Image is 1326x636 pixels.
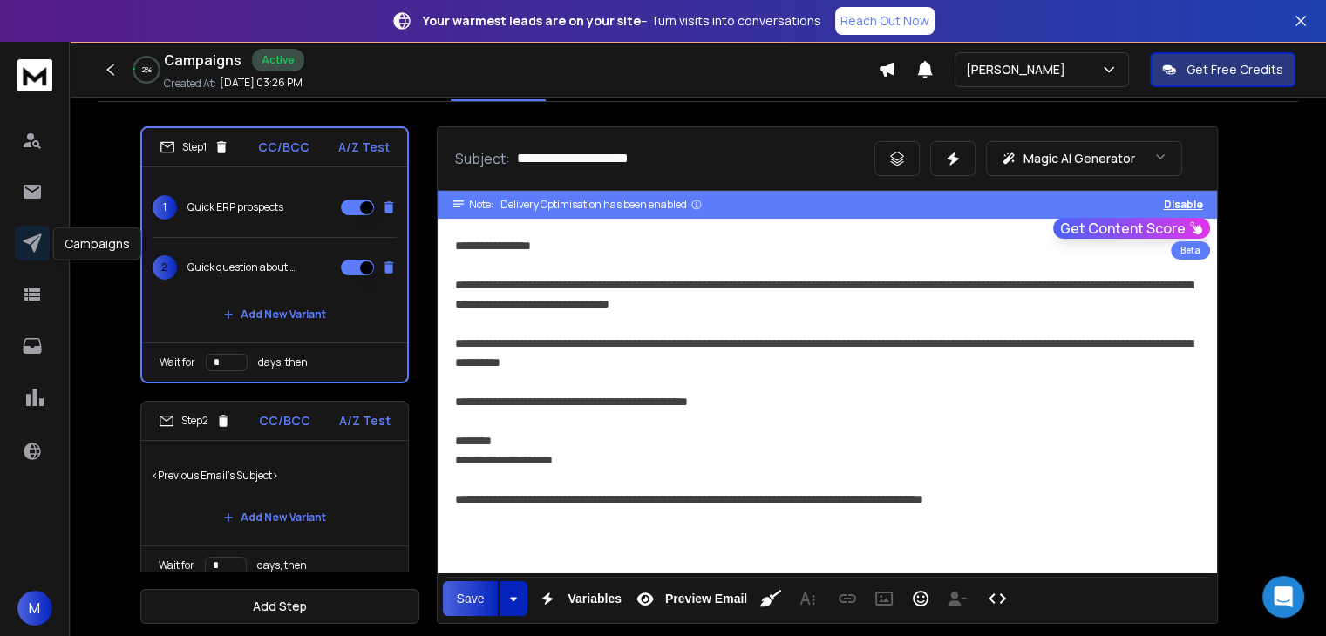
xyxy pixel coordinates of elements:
[423,12,821,30] p: – Turn visits into conversations
[629,581,751,616] button: Preview Email
[531,581,625,616] button: Variables
[220,76,303,90] p: [DATE] 03:26 PM
[500,198,703,212] div: Delivery Optimisation has been enabled
[160,355,195,369] p: Wait for
[831,581,864,616] button: Insert Link (Ctrl+K)
[835,7,935,35] a: Reach Out Now
[209,500,340,535] button: Add New Variant
[1164,198,1203,212] button: Disable
[1150,52,1295,87] button: Get Free Credits
[469,198,493,212] span: Note:
[455,148,510,169] p: Subject:
[339,412,391,430] p: A/Z Test
[187,260,299,274] p: Quick question about {{companyName}}'s ERP {system|software|platform}
[867,581,901,616] button: Insert Image (Ctrl+P)
[252,49,304,71] div: Active
[140,401,409,585] li: Step2CC/BCCA/Z Test<Previous Email's Subject>Add New VariantWait fordays, then
[986,141,1182,176] button: Magic AI Generator
[153,255,177,280] span: 2
[941,581,974,616] button: Insert Unsubscribe Link
[152,451,398,500] p: <Previous Email's Subject>
[53,227,141,260] div: Campaigns
[1053,218,1210,239] button: Get Content Score
[966,61,1072,78] p: [PERSON_NAME]
[257,558,307,572] p: days, then
[981,581,1014,616] button: Code View
[904,581,937,616] button: Emoticons
[754,581,787,616] button: Clean HTML
[17,59,52,91] img: logo
[662,592,751,606] span: Preview Email
[443,581,499,616] button: Save
[209,297,340,332] button: Add New Variant
[140,126,409,383] li: Step1CC/BCCA/Z Test1Quick ERP prospects2Quick question about {{companyName}}'s ERP {system|softwa...
[17,591,52,626] button: M
[258,355,308,369] p: days, then
[140,589,419,624] button: Add Step
[423,12,641,29] strong: Your warmest leads are on your site
[159,558,194,572] p: Wait for
[1171,241,1210,260] div: Beta
[258,139,309,156] p: CC/BCC
[1187,61,1283,78] p: Get Free Credits
[1262,576,1304,618] div: Open Intercom Messenger
[564,592,625,606] span: Variables
[791,581,824,616] button: More Text
[164,77,216,91] p: Created At:
[142,64,152,75] p: 2 %
[159,413,231,429] div: Step 2
[160,139,229,155] div: Step 1
[338,139,390,156] p: A/Z Test
[259,412,310,430] p: CC/BCC
[153,195,177,220] span: 1
[1023,150,1135,167] p: Magic AI Generator
[840,12,929,30] p: Reach Out Now
[187,200,283,214] p: Quick ERP prospects
[164,50,241,71] h1: Campaigns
